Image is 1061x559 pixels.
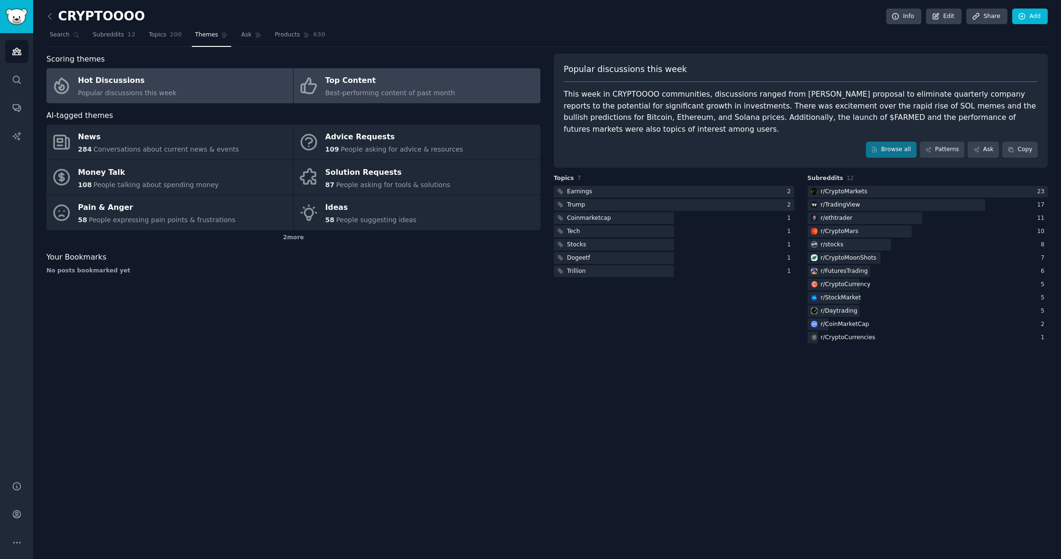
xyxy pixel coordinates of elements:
div: 7 [1041,254,1048,262]
a: Hot DiscussionsPopular discussions this week [46,68,293,103]
img: stocks [811,241,818,248]
a: Solution Requests87People asking for tools & solutions [294,160,540,195]
a: Stocks1 [554,239,794,251]
div: Solution Requests [325,165,450,180]
div: Hot Discussions [78,73,177,89]
div: Trump [567,201,585,209]
div: 2 [787,201,794,209]
a: Trump2 [554,199,794,211]
div: 1 [787,214,794,223]
a: Daytradingr/Daytrading5 [808,305,1048,317]
a: Themes [192,27,232,47]
div: 5 [1041,307,1048,316]
img: CoinMarketCap [811,321,818,327]
a: Info [886,9,921,25]
a: Products630 [271,27,328,47]
div: This week in CRYPTOOOO communities, discussions ranged from [PERSON_NAME] proposal to eliminate q... [564,89,1038,135]
div: r/ stocks [821,241,844,249]
span: Conversations about current news & events [93,145,239,153]
div: 1 [787,254,794,262]
a: CryptoMarsr/CryptoMars10 [808,225,1048,237]
a: Trillion1 [554,265,794,277]
img: StockMarket [811,294,818,301]
div: Pain & Anger [78,200,236,216]
span: People asking for advice & resources [341,145,463,153]
a: CryptoMarketsr/CryptoMarkets23 [808,186,1048,198]
a: CryptoMoonShotsr/CryptoMoonShots7 [808,252,1048,264]
img: FuturesTrading [811,268,818,274]
button: Copy [1002,142,1038,158]
span: Subreddits [93,31,124,39]
img: TradingView [811,201,818,208]
a: Subreddits12 [90,27,139,47]
a: StockMarketr/StockMarket5 [808,292,1048,304]
span: 58 [325,216,334,224]
div: 23 [1037,188,1048,196]
span: Popular discussions this week [78,89,177,97]
img: CryptoCurrencies [811,334,818,341]
div: 2 [787,188,794,196]
h2: CRYPTOOOO [46,9,145,24]
span: 12 [127,31,135,39]
div: 17 [1037,201,1048,209]
img: CryptoMoonShots [811,254,818,261]
a: Share [966,9,1007,25]
a: Tech1 [554,225,794,237]
a: stocksr/stocks8 [808,239,1048,251]
a: Topics200 [145,27,185,47]
span: People talking about spending money [93,181,219,189]
div: 1 [1041,334,1048,342]
span: Popular discussions this week [564,63,687,75]
span: People expressing pain points & frustrations [89,216,235,224]
div: Advice Requests [325,130,463,145]
a: CryptoCurrenciesr/CryptoCurrencies1 [808,332,1048,343]
a: Coinmarketcap1 [554,212,794,224]
div: Earnings [567,188,592,196]
span: Your Bookmarks [46,252,107,263]
a: Money Talk108People talking about spending money [46,160,293,195]
div: 1 [787,227,794,236]
div: 6 [1041,267,1048,276]
span: Search [50,31,70,39]
div: r/ ethtrader [821,214,853,223]
a: Search [46,27,83,47]
div: r/ StockMarket [821,294,861,302]
a: Dogeetf1 [554,252,794,264]
div: 1 [787,267,794,276]
span: Topics [149,31,166,39]
span: 108 [78,181,92,189]
div: Money Talk [78,165,219,180]
a: Pain & Anger58People expressing pain points & frustrations [46,195,293,230]
img: CryptoMars [811,228,818,234]
div: Tech [567,227,580,236]
div: r/ CryptoMars [821,227,859,236]
img: CryptoCurrency [811,281,818,288]
span: Topics [554,174,574,183]
a: Browse all [866,142,917,158]
span: 87 [325,181,334,189]
div: Dogeetf [567,254,590,262]
div: r/ CryptoCurrencies [821,334,875,342]
a: Add [1012,9,1048,25]
img: Daytrading [811,307,818,314]
div: 2 [1041,320,1048,329]
a: Ask [968,142,999,158]
span: AI-tagged themes [46,110,113,122]
a: Earnings2 [554,186,794,198]
span: People suggesting ideas [336,216,416,224]
span: Themes [195,31,218,39]
div: r/ FuturesTrading [821,267,868,276]
div: r/ CoinMarketCap [821,320,869,329]
a: Edit [926,9,962,25]
a: FuturesTradingr/FuturesTrading6 [808,265,1048,277]
span: Products [275,31,300,39]
span: Scoring themes [46,54,105,65]
span: 284 [78,145,92,153]
a: Ideas58People suggesting ideas [294,195,540,230]
div: r/ CryptoCurrency [821,280,871,289]
div: r/ TradingView [821,201,860,209]
a: Patterns [920,142,964,158]
span: Ask [241,31,252,39]
a: CryptoCurrencyr/CryptoCurrency5 [808,279,1048,290]
a: News284Conversations about current news & events [46,125,293,160]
